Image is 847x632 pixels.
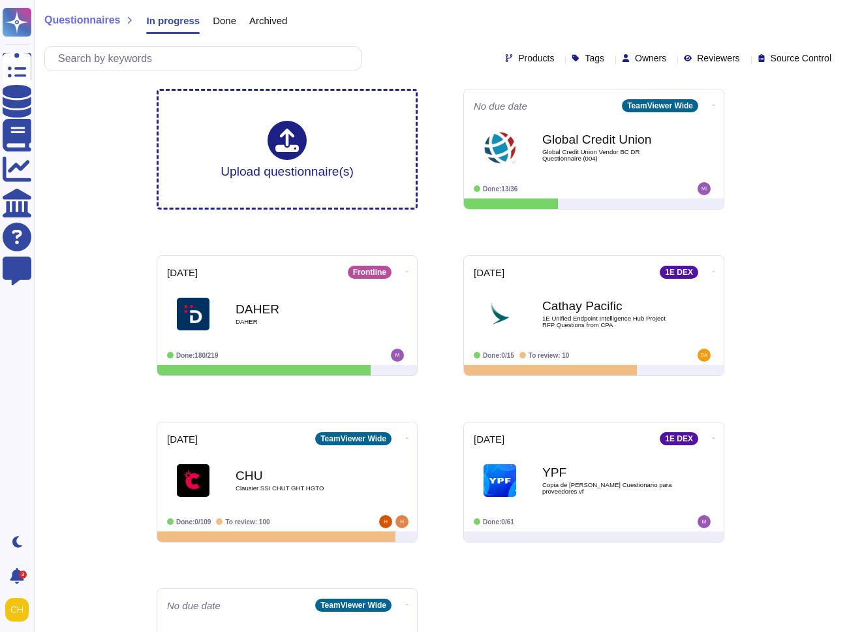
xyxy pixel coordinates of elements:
span: To review: 10 [529,352,570,359]
img: user [395,515,408,528]
span: Done: 180/219 [176,352,219,359]
span: Done: 0/109 [176,518,211,526]
img: user [698,515,711,528]
span: Archived [249,16,287,25]
span: 1E Unified Endpoint Intelligence Hub Project RFP Questions from CPA [542,315,673,328]
img: Logo [177,298,209,330]
span: [DATE] [167,268,198,277]
span: Owners [635,54,666,63]
div: TeamViewer Wide [315,432,392,445]
span: No due date [167,601,221,610]
div: TeamViewer Wide [622,99,698,112]
div: 3 [19,571,27,578]
img: user [379,515,392,528]
button: user [3,595,38,624]
div: Frontline [348,266,392,279]
div: 1E DEX [660,266,698,279]
span: [DATE] [474,268,504,277]
div: Upload questionnaire(s) [221,121,354,178]
b: Cathay Pacific [542,300,673,312]
img: Logo [177,464,209,497]
img: user [698,182,711,195]
span: Questionnaires [44,15,120,25]
span: [DATE] [167,434,198,444]
img: user [698,349,711,362]
span: Done: 13/36 [483,185,517,193]
img: user [391,349,404,362]
span: No due date [474,101,527,111]
span: Source Control [771,54,831,63]
span: To review: 100 [225,518,269,526]
b: YPF [542,466,673,479]
div: 1E DEX [660,432,698,445]
img: Logo [484,464,516,497]
span: Reviewers [697,54,739,63]
span: Done: 0/61 [483,518,514,526]
span: Clausier SSI CHUT GHT HGTO [236,485,366,492]
b: Global Credit Union [542,133,673,146]
b: DAHER [236,303,366,315]
input: Search by keywords [52,47,361,70]
span: Products [518,54,554,63]
img: Logo [484,131,516,164]
span: [DATE] [474,434,504,444]
img: user [5,598,29,622]
span: Done [213,16,236,25]
span: Global Credit Union Vendor BC DR Questionnaire (004) [542,149,673,161]
span: Copia de [PERSON_NAME] Cuestionario para proveedores vf [542,482,673,494]
b: CHU [236,469,366,482]
span: Tags [585,54,604,63]
span: In progress [146,16,200,25]
img: Logo [484,298,516,330]
span: DAHER [236,319,366,325]
span: Done: 0/15 [483,352,514,359]
div: TeamViewer Wide [315,599,392,612]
